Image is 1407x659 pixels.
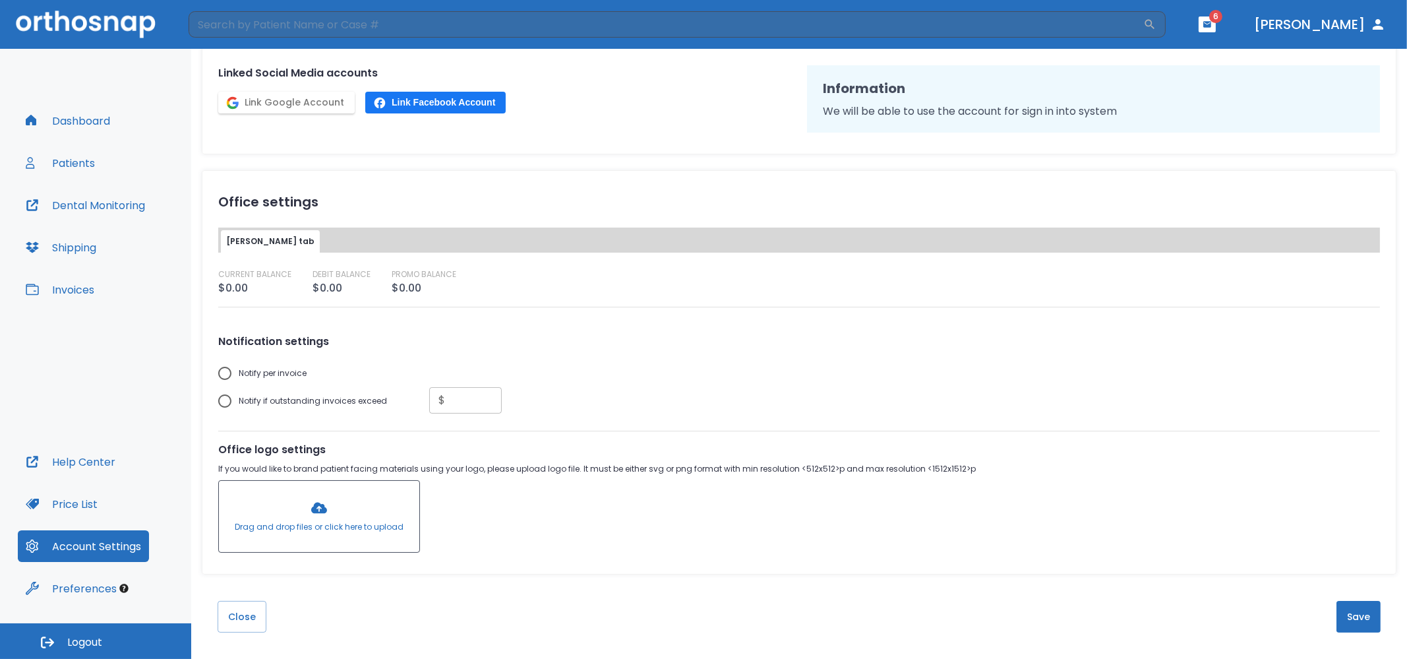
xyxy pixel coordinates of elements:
[1336,601,1381,633] button: Save
[313,280,342,296] p: $0.00
[218,65,791,81] p: Linked Social Media accounts
[18,573,125,604] button: Preferences
[438,392,445,408] p: $
[218,280,248,296] p: $0.00
[18,274,102,305] button: Invoices
[18,488,105,520] button: Price List
[221,230,320,253] button: [PERSON_NAME] tab
[1249,13,1391,36] button: [PERSON_NAME]
[218,601,266,633] button: Close
[823,104,1364,119] p: We will be able to use the account for sign in into system
[221,230,1377,253] div: tabs
[18,189,153,221] button: Dental Monitoring
[16,11,156,38] img: Orthosnap
[67,635,102,650] span: Logout
[18,530,149,562] button: Account Settings
[365,92,506,113] button: Link Facebook Account
[392,268,456,280] p: PROMO BALANCE
[1209,10,1222,23] span: 6
[18,105,118,137] button: Dashboard
[218,268,291,280] p: CURRENT BALANCE
[218,463,1380,475] p: If you would like to brand patient facing materials using your logo, please upload logo file. It ...
[392,280,421,296] p: $0.00
[239,365,307,381] span: Notify per invoice
[18,446,123,478] button: Help Center
[218,192,1380,212] h2: Office settings
[18,232,104,263] button: Shipping
[218,92,355,113] button: Link Google Account
[218,334,502,349] label: Notification settings
[239,393,387,409] span: Notify if outstanding invoices exceed
[118,582,130,594] div: Tooltip anchor
[823,78,1364,98] h2: Information
[218,442,1380,458] p: Office logo settings
[18,147,103,179] button: Patients
[189,11,1143,38] input: Search by Patient Name or Case #
[313,268,371,280] p: DEBIT BALANCE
